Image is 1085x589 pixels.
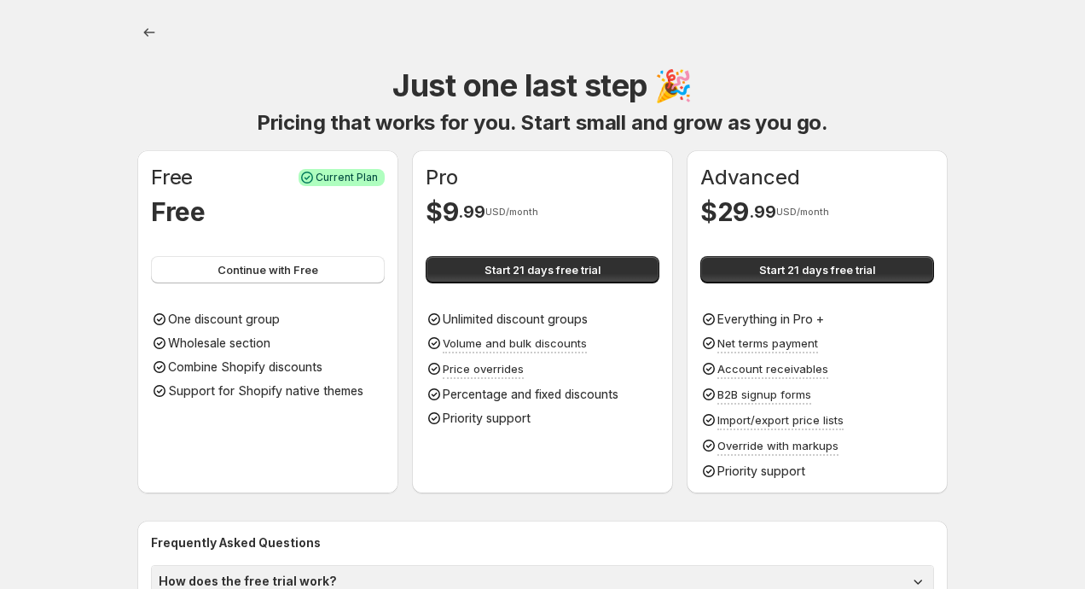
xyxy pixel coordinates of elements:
span: Net terms payment [717,336,818,350]
span: Account receivables [717,362,828,376]
span: Continue with Free [218,261,318,278]
button: Start 21 days free trial [700,256,934,283]
p: Support for Shopify native themes [168,382,363,399]
h1: $ 9 [426,195,458,229]
h1: Pricing that works for you. Start small and grow as you go. [257,109,828,137]
span: Start 21 days free trial [759,261,875,278]
span: Price overrides [443,362,524,376]
span: USD/month [485,207,538,217]
h1: Just one last step 🎉 [392,65,692,106]
span: Percentage and fixed discounts [443,387,618,401]
h1: Free [151,164,193,191]
h1: Free [151,195,206,229]
span: Override with markups [717,439,838,452]
span: B2B signup forms [717,388,811,401]
span: USD/month [776,207,829,217]
p: Wholesale section [168,335,270,352]
span: Current Plan [316,171,378,184]
span: Priority support [717,464,805,478]
span: Priority support [443,411,531,425]
span: Volume and bulk discounts [443,336,587,350]
span: Import/export price lists [717,413,844,427]
button: Start 21 days free trial [426,256,659,283]
h1: Pro [426,164,457,191]
span: Start 21 days free trial [484,261,601,278]
h1: Advanced [700,164,799,191]
p: One discount group [168,311,280,328]
p: Combine Shopify discounts [168,359,322,376]
span: Everything in Pro + [717,312,824,326]
span: . 99 [749,201,775,222]
h2: Frequently Asked Questions [151,534,934,551]
button: Continue with Free [151,256,385,283]
span: Unlimited discount groups [443,312,588,326]
h1: $ 29 [700,195,749,229]
span: . 99 [458,201,484,222]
